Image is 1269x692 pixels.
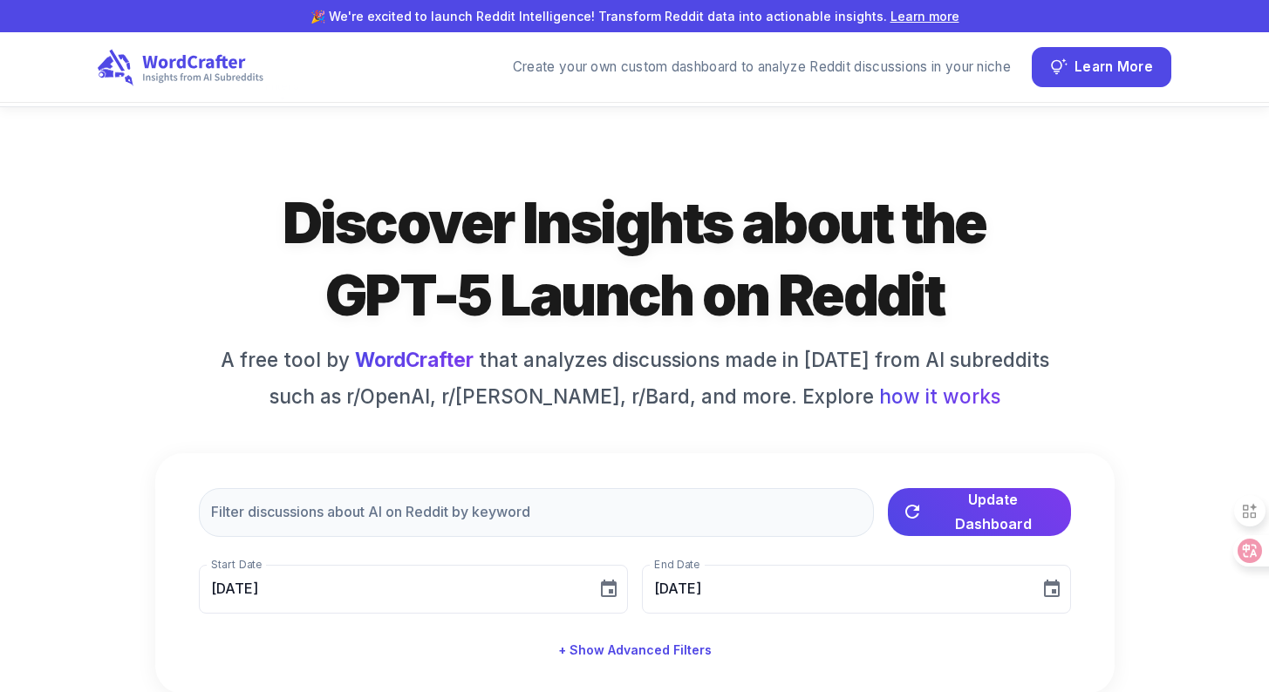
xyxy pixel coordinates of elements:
a: WordCrafter [355,348,474,371]
div: Create your own custom dashboard to analyze Reddit discussions in your niche [513,58,1011,78]
button: Learn More [1032,47,1171,87]
a: Learn more [890,9,959,24]
span: how it works [879,382,1000,411]
span: Learn More [1075,56,1153,79]
p: 🎉 We're excited to launch Reddit Intelligence! Transform Reddit data into actionable insights. [28,7,1241,25]
h1: Discover Insights about the GPT-5 Launch on Reddit [242,187,1027,331]
h6: A free tool by that analyzes discussions made in [DATE] from AI subreddits such as r/OpenAI, r/[P... [199,345,1071,410]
